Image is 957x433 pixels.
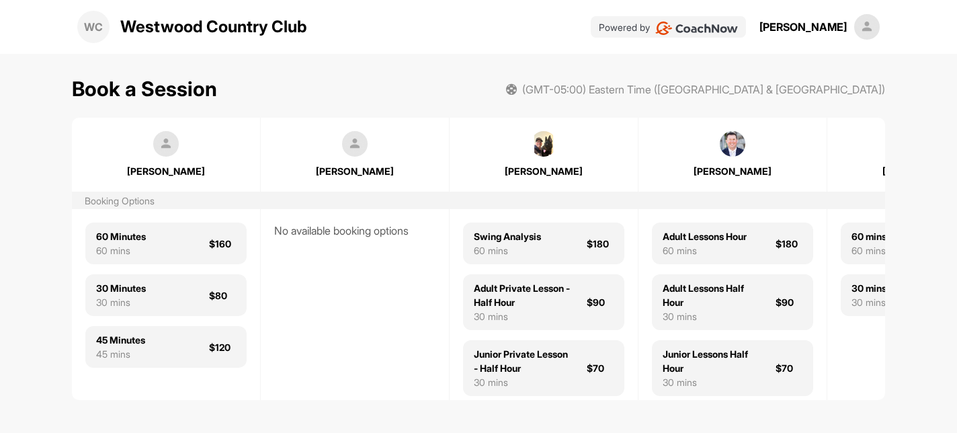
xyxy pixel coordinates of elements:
[153,131,179,157] img: square_default-ef6cabf814de5a2bf16c804365e32c732080f9872bdf737d349900a9daf73cf9.png
[851,295,931,309] div: 30 mins
[96,333,145,347] div: 45 Minutes
[663,375,759,389] div: 30 mins
[474,375,571,389] div: 30 mins
[209,340,236,354] div: $120
[474,243,541,258] div: 60 mins
[776,295,802,309] div: $90
[587,295,614,309] div: $90
[663,309,759,323] div: 30 mins
[854,14,880,40] img: square_default-ef6cabf814de5a2bf16c804365e32c732080f9872bdf737d349900a9daf73cf9.png
[776,237,802,251] div: $180
[474,347,571,375] div: Junior Private Lesson - Half Hour
[663,229,747,243] div: Adult Lessons Hour
[474,309,571,323] div: 30 mins
[96,229,146,243] div: 60 Minutes
[120,15,307,39] p: Westwood Country Club
[599,20,650,34] p: Powered by
[464,164,624,178] div: [PERSON_NAME]
[522,81,885,97] span: (GMT-05:00) Eastern Time ([GEOGRAPHIC_DATA] & [GEOGRAPHIC_DATA])
[663,243,747,258] div: 60 mins
[655,22,738,35] img: CoachNow
[72,74,217,104] h1: Book a Session
[77,11,110,43] div: WC
[663,347,759,375] div: Junior Lessons Half Hour
[96,295,146,309] div: 30 mins
[653,164,813,178] div: [PERSON_NAME]
[274,223,435,239] div: No available booking options
[96,243,146,258] div: 60 mins
[342,131,368,157] img: square_default-ef6cabf814de5a2bf16c804365e32c732080f9872bdf737d349900a9daf73cf9.png
[96,281,146,295] div: 30 Minutes
[587,237,614,251] div: $180
[474,229,541,243] div: Swing Analysis
[851,229,933,243] div: 60 mins - Lesson 2
[776,361,802,375] div: $70
[96,347,145,361] div: 45 mins
[275,164,435,178] div: [PERSON_NAME]
[209,237,236,251] div: $160
[474,281,571,309] div: Adult Private Lesson - Half Hour
[531,131,556,157] img: square_26033acc1671ffc2df74604c74752568.jpg
[86,164,246,178] div: [PERSON_NAME]
[759,19,847,35] div: [PERSON_NAME]
[851,243,933,258] div: 60 mins
[720,131,745,157] img: square_6f9ceecb14d737a640b37be27c2c6f8d.jpg
[85,194,155,208] div: Booking Options
[663,281,759,309] div: Adult Lessons Half Hour
[851,281,931,295] div: 30 mins - Lesson 1
[209,288,236,303] div: $80
[587,361,614,375] div: $70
